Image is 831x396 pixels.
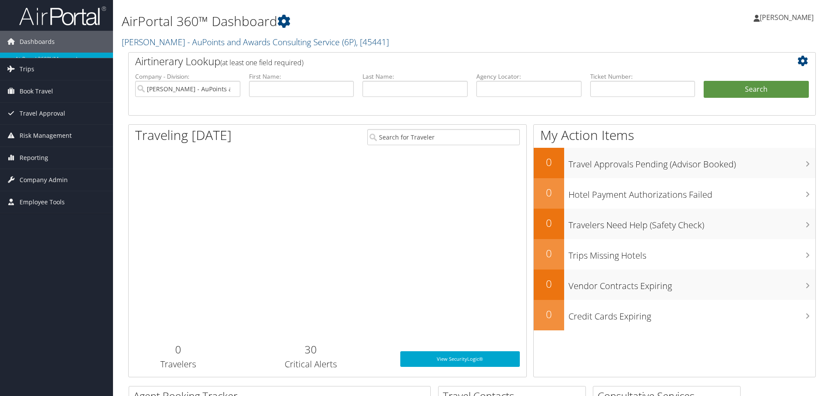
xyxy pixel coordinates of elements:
[534,209,815,239] a: 0Travelers Need Help (Safety Check)
[568,154,815,170] h3: Travel Approvals Pending (Advisor Booked)
[135,342,222,357] h2: 0
[534,239,815,270] a: 0Trips Missing Hotels
[568,245,815,262] h3: Trips Missing Hotels
[760,13,814,22] span: [PERSON_NAME]
[20,103,65,124] span: Travel Approval
[568,215,815,231] h3: Travelers Need Help (Safety Check)
[476,72,582,81] label: Agency Locator:
[135,126,232,144] h1: Traveling [DATE]
[20,80,53,102] span: Book Travel
[534,307,564,322] h2: 0
[534,185,564,200] h2: 0
[249,72,354,81] label: First Name:
[20,125,72,146] span: Risk Management
[220,58,303,67] span: (at least one field required)
[754,4,822,30] a: [PERSON_NAME]
[342,36,356,48] span: ( 6P )
[534,276,564,291] h2: 0
[122,12,589,30] h1: AirPortal 360™ Dashboard
[20,169,68,191] span: Company Admin
[135,72,240,81] label: Company - Division:
[367,129,520,145] input: Search for Traveler
[19,6,106,26] img: airportal-logo.png
[534,178,815,209] a: 0Hotel Payment Authorizations Failed
[135,358,222,370] h3: Travelers
[135,54,751,69] h2: Airtinerary Lookup
[568,306,815,323] h3: Credit Cards Expiring
[122,36,389,48] a: [PERSON_NAME] - AuPoints and Awards Consulting Service
[20,191,65,213] span: Employee Tools
[362,72,468,81] label: Last Name:
[568,184,815,201] h3: Hotel Payment Authorizations Failed
[704,81,809,98] button: Search
[534,155,564,170] h2: 0
[356,36,389,48] span: , [ 45441 ]
[534,246,564,261] h2: 0
[534,216,564,230] h2: 0
[20,31,55,53] span: Dashboards
[534,270,815,300] a: 0Vendor Contracts Expiring
[20,58,34,80] span: Trips
[590,72,695,81] label: Ticket Number:
[534,300,815,330] a: 0Credit Cards Expiring
[20,147,48,169] span: Reporting
[400,351,520,367] a: View SecurityLogic®
[235,358,387,370] h3: Critical Alerts
[568,276,815,292] h3: Vendor Contracts Expiring
[534,148,815,178] a: 0Travel Approvals Pending (Advisor Booked)
[235,342,387,357] h2: 30
[534,126,815,144] h1: My Action Items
